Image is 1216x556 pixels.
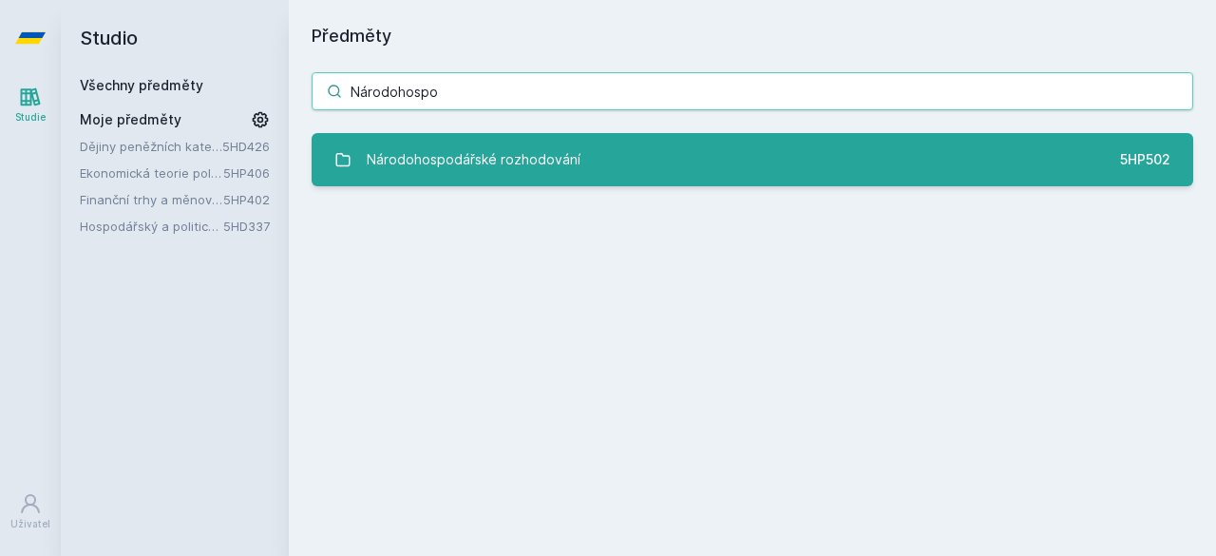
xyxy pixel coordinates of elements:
[80,139,298,154] font: Dějiny peněžních kategorií a institucí
[4,483,57,541] a: Uživatel
[312,72,1193,110] input: Název nebo ident předmětu…
[15,111,46,123] font: Studie
[80,219,443,234] font: Hospodářský a politický vývoj Dálného východu ve 20. století
[80,27,138,49] font: Studio
[222,139,270,154] a: 5HD426
[223,219,270,234] a: 5HD337
[80,217,223,236] a: Hospodářský a politický vývoj Dálného východu ve 20. století
[80,77,203,93] a: Všechny předměty
[80,163,223,182] a: Ekonomická teorie politiky
[80,192,266,207] font: Finanční trhy a měnová politika
[80,111,181,127] font: Moje předměty
[80,190,223,209] a: Finanční trhy a měnová politika
[80,165,235,181] font: Ekonomická teorie politiky
[80,137,222,156] a: Dějiny peněžních kategorií a institucí
[312,133,1193,186] a: Národohospodářské rozhodování 5HP502
[367,151,580,167] font: Národohospodářské rozhodování
[223,165,270,181] a: 5HP406
[10,518,50,529] font: Uživatel
[312,26,391,46] font: Předměty
[4,76,57,134] a: Studie
[1120,151,1170,167] font: 5HP502
[223,192,270,207] a: 5HP402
